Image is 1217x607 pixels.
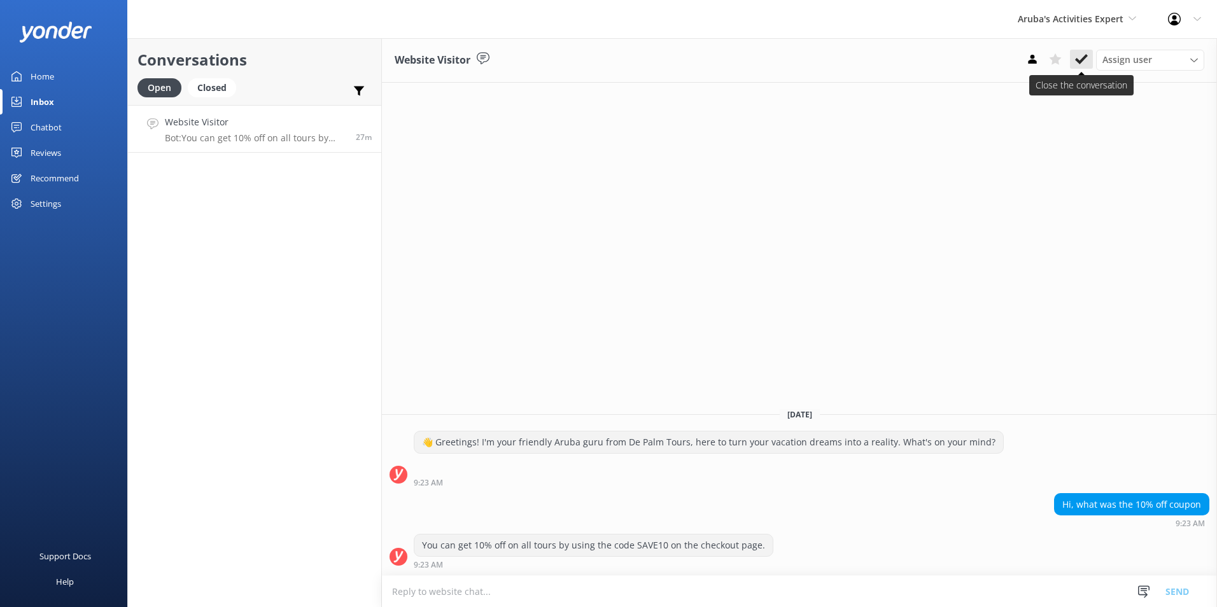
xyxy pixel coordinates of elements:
[137,48,372,72] h2: Conversations
[31,89,54,115] div: Inbox
[1096,50,1204,70] div: Assign User
[395,52,470,69] h3: Website Visitor
[188,78,236,97] div: Closed
[137,78,181,97] div: Open
[165,115,346,129] h4: Website Visitor
[780,409,820,420] span: [DATE]
[39,543,91,569] div: Support Docs
[188,80,243,94] a: Closed
[31,165,79,191] div: Recommend
[31,115,62,140] div: Chatbot
[128,105,381,153] a: Website VisitorBot:You can get 10% off on all tours by using the code SAVE10 on the checkout page...
[19,22,92,43] img: yonder-white-logo.png
[1054,519,1209,527] div: Aug 28 2025 09:23am (UTC -04:00) America/Caracas
[165,132,346,144] p: Bot: You can get 10% off on all tours by using the code SAVE10 on the checkout page.
[1018,13,1123,25] span: Aruba's Activities Expert
[31,140,61,165] div: Reviews
[137,80,188,94] a: Open
[414,561,443,569] strong: 9:23 AM
[1055,494,1209,515] div: Hi, what was the 10% off coupon
[414,478,1004,487] div: Aug 28 2025 09:23am (UTC -04:00) America/Caracas
[1176,520,1205,527] strong: 9:23 AM
[356,132,372,143] span: Aug 28 2025 09:23am (UTC -04:00) America/Caracas
[31,64,54,89] div: Home
[414,534,773,556] div: You can get 10% off on all tours by using the code SAVE10 on the checkout page.
[1102,53,1152,67] span: Assign user
[31,191,61,216] div: Settings
[414,560,773,569] div: Aug 28 2025 09:23am (UTC -04:00) America/Caracas
[414,431,1003,453] div: 👋 Greetings! I'm your friendly Aruba guru from De Palm Tours, here to turn your vacation dreams i...
[56,569,74,594] div: Help
[414,479,443,487] strong: 9:23 AM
